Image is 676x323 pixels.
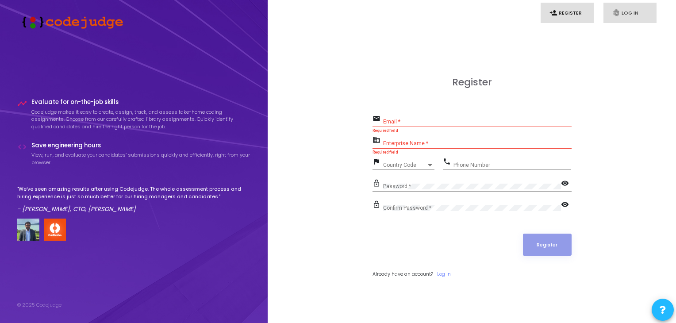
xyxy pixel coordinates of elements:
img: company-logo [44,219,66,241]
a: Log In [437,270,451,278]
input: Email [383,119,572,125]
mat-icon: phone [443,157,453,168]
mat-icon: lock_outline [373,179,383,189]
mat-icon: visibility [561,200,572,211]
em: - [PERSON_NAME], CTO, [PERSON_NAME] [17,205,136,213]
h3: Register [373,77,572,88]
input: Phone Number [453,162,571,168]
strong: Required field [373,128,398,133]
span: Country Code [383,162,426,168]
input: Enterprise Name [383,140,572,146]
mat-icon: lock_outline [373,200,383,211]
i: code [17,142,27,152]
span: Already have an account? [373,270,433,277]
mat-icon: business [373,135,383,146]
p: View, run, and evaluate your candidates’ submissions quickly and efficiently, right from your bro... [31,151,251,166]
button: Register [523,234,572,256]
mat-icon: visibility [561,179,572,189]
p: Codejudge makes it easy to create, assign, track, and assess take-home coding assignments. Choose... [31,108,251,131]
div: © 2025 Codejudge [17,301,61,309]
strong: Required field [373,150,398,154]
mat-icon: email [373,114,383,125]
mat-icon: flag [373,157,383,168]
h4: Evaluate for on-the-job skills [31,99,251,106]
img: user image [17,219,39,241]
h4: Save engineering hours [31,142,251,149]
i: person_add [549,9,557,17]
i: timeline [17,99,27,108]
p: "We've seen amazing results after using Codejudge. The whole assessment process and hiring experi... [17,185,251,200]
a: fingerprintLog In [603,3,657,23]
a: person_addRegister [541,3,594,23]
i: fingerprint [612,9,620,17]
